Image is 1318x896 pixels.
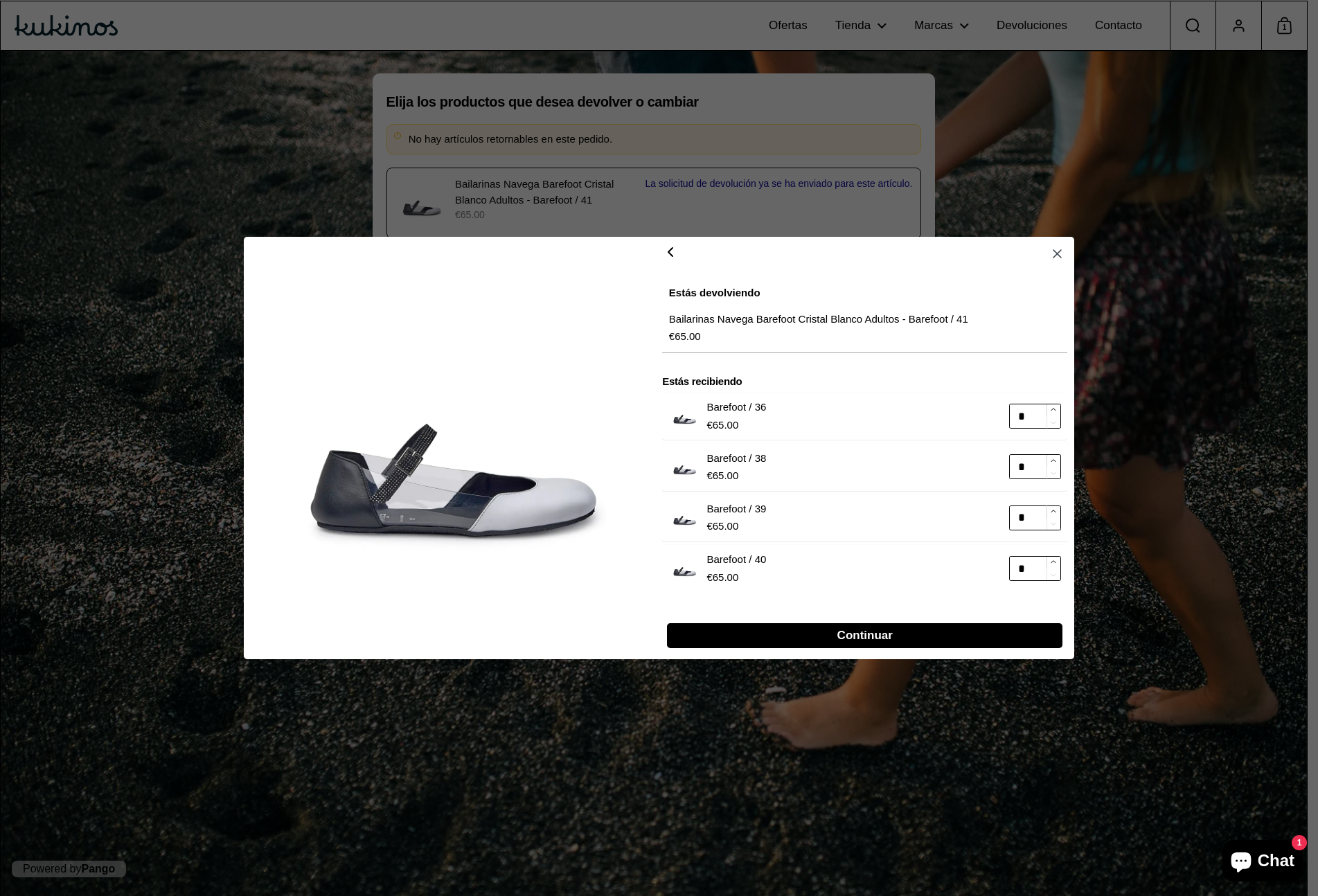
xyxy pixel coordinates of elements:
[669,553,700,584] img: bailarinas-cristal-blanco-vega-kukinos-01.webp
[706,569,766,586] p: €65.00
[662,373,1067,389] h5: Estás recibiendo
[669,400,700,431] img: bailarinas-cristal-blanco-vega-kukinos-01.webp
[706,518,766,535] p: €65.00
[669,502,700,533] img: bailarinas-cristal-blanco-vega-kukinos-01.webp
[1218,840,1307,885] inbox-online-store-chat: Chat de la tienda online Shopify
[667,622,1062,647] button: Continuar
[669,284,1061,300] p: Estás devolviendo
[706,551,766,568] p: Barefoot / 40
[706,417,766,433] p: €65.00
[706,399,766,416] p: Barefoot / 36
[669,311,968,328] p: Bailarinas Navega Barefoot Cristal Blanco Adultos - Barefoot / 41
[706,450,766,467] p: Barefoot / 38
[669,451,700,483] img: bailarinas-cristal-blanco-vega-kukinos-01.webp
[706,501,766,518] p: Barefoot / 39
[706,467,766,484] p: €65.00
[255,247,652,644] img: bailarinas-cristal-blanco-vega-kukinos-01.webp
[669,328,968,346] p: €65.00
[837,623,893,647] span: Continuar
